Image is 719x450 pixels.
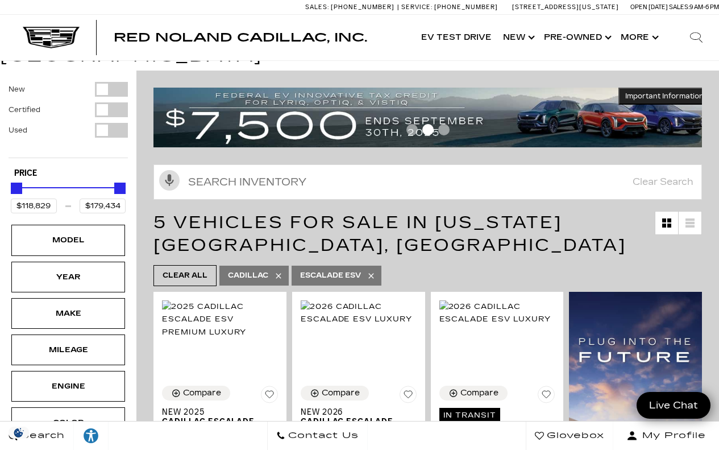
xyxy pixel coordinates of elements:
input: Maximum [80,199,126,213]
a: New [497,15,538,60]
button: More [615,15,662,60]
div: MakeMake [11,298,125,329]
a: Live Chat [637,392,710,419]
span: Cadillac [228,269,268,283]
a: Sales: [PHONE_NUMBER] [305,4,397,10]
button: Compare Vehicle [439,386,508,401]
span: [PHONE_NUMBER] [331,3,394,11]
img: vrp-tax-ending-august-version [153,88,710,147]
a: Grid View [655,212,678,234]
span: Cadillac Escalade ESV Premium Luxury [162,417,269,436]
span: 5 Vehicles for Sale in [US_STATE][GEOGRAPHIC_DATA], [GEOGRAPHIC_DATA] [153,212,626,255]
div: YearYear [11,262,125,292]
span: Service: [401,3,433,11]
input: Search Inventory [153,164,702,200]
div: Mileage [40,344,97,356]
span: In Transit [439,408,501,423]
span: [PHONE_NUMBER] [434,3,498,11]
span: Contact Us [285,428,359,444]
label: New [9,84,25,95]
div: ModelModel [11,225,125,255]
label: Used [9,125,27,136]
div: Model [40,234,97,246]
div: Price [11,179,126,213]
button: Save Vehicle [400,386,417,407]
div: Maximum Price [114,183,126,194]
div: Year [40,271,97,283]
span: Clear All [163,269,207,283]
div: Make [40,307,97,320]
h5: Price [14,168,122,179]
span: New 2025 [162,407,269,417]
img: Opt-Out Icon [6,427,32,439]
a: New 2026Cadillac Escalade ESV Luxury [301,407,417,436]
input: Minimum [11,199,57,213]
img: 2025 Cadillac Escalade ESV Premium Luxury [162,300,278,338]
span: Cadillac Escalade ESV Luxury [301,417,408,436]
div: Filter by Vehicle Type [9,82,128,158]
span: Escalade ESV [300,269,361,283]
label: Certified [9,104,40,115]
a: Glovebox [526,422,613,450]
span: New 2026 [301,407,408,417]
img: Cadillac Dark Logo with Cadillac White Text [23,27,80,48]
span: My Profile [638,428,706,444]
span: Go to slide 2 [422,124,434,135]
button: Compare Vehicle [162,386,230,401]
span: Live Chat [643,399,704,412]
span: 9 AM-6 PM [689,3,719,11]
div: EngineEngine [11,371,125,402]
span: Go to slide 3 [438,124,450,135]
svg: Click to toggle on voice search [159,170,180,191]
span: Sales: [305,3,329,11]
div: Compare [460,388,498,398]
a: EV Test Drive [415,15,497,60]
a: Pre-Owned [538,15,615,60]
div: Compare [183,388,221,398]
img: 2026 Cadillac Escalade ESV Luxury [301,300,417,325]
div: Color [40,416,97,429]
button: Open user profile menu [613,422,719,450]
button: Important Information [618,88,710,105]
section: Click to Open Cookie Consent Modal [6,427,32,439]
a: Contact Us [267,422,368,450]
span: Go to slide 1 [406,124,418,135]
span: Red Noland Cadillac, Inc. [114,31,367,44]
span: Sales: [669,3,689,11]
div: Engine [40,380,97,393]
a: Explore your accessibility options [74,422,109,450]
button: Save Vehicle [261,386,278,407]
a: Red Noland Cadillac, Inc. [114,32,367,43]
span: Search [18,428,65,444]
span: Important Information [625,92,704,101]
div: MileageMileage [11,335,125,365]
button: Save Vehicle [538,386,555,407]
a: Service: [PHONE_NUMBER] [397,4,501,10]
div: Compare [322,388,360,398]
a: [STREET_ADDRESS][US_STATE] [512,3,619,11]
a: New 2025Cadillac Escalade ESV Premium Luxury [162,407,278,436]
span: Open [DATE] [630,3,668,11]
span: Glovebox [544,428,604,444]
button: Compare Vehicle [301,386,369,401]
div: Minimum Price [11,183,22,194]
div: Explore your accessibility options [74,427,108,444]
div: ColorColor [11,407,125,438]
img: 2026 Cadillac Escalade ESV Luxury [439,300,555,325]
